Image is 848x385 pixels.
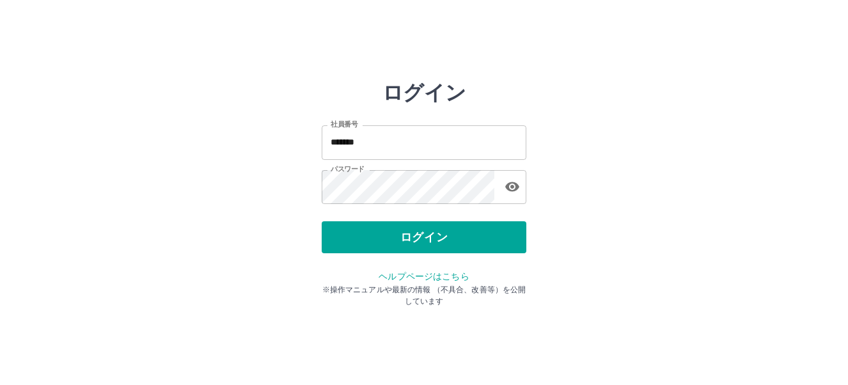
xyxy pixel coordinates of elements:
[322,284,526,307] p: ※操作マニュアルや最新の情報 （不具合、改善等）を公開しています
[382,81,466,105] h2: ログイン
[331,120,357,129] label: 社員番号
[379,271,469,281] a: ヘルプページはこちら
[322,221,526,253] button: ログイン
[331,164,365,174] label: パスワード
